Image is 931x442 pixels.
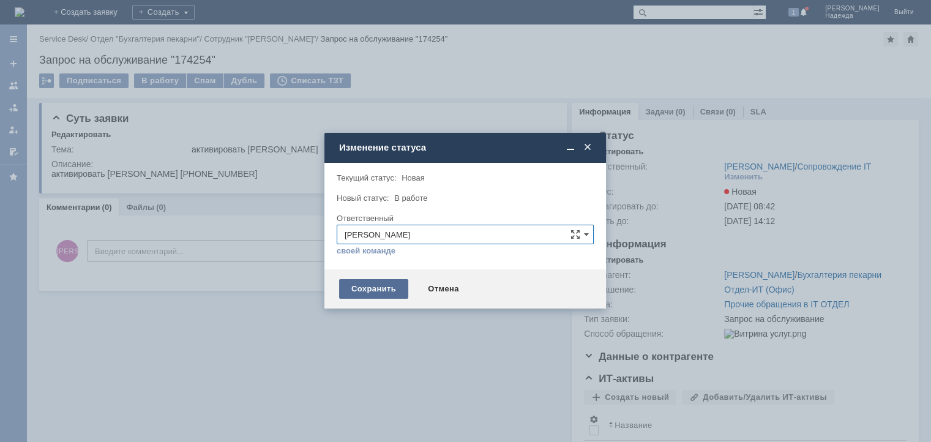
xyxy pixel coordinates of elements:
[337,246,395,256] a: своей команде
[337,193,389,203] label: Новый статус:
[337,173,396,182] label: Текущий статус:
[564,142,577,153] span: Свернуть (Ctrl + M)
[394,193,427,203] span: В работе
[402,173,425,182] span: Новая
[337,214,591,222] div: Ответственный
[581,142,594,153] span: Закрыть
[339,142,594,153] div: Изменение статуса
[570,230,580,239] span: Сложная форма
